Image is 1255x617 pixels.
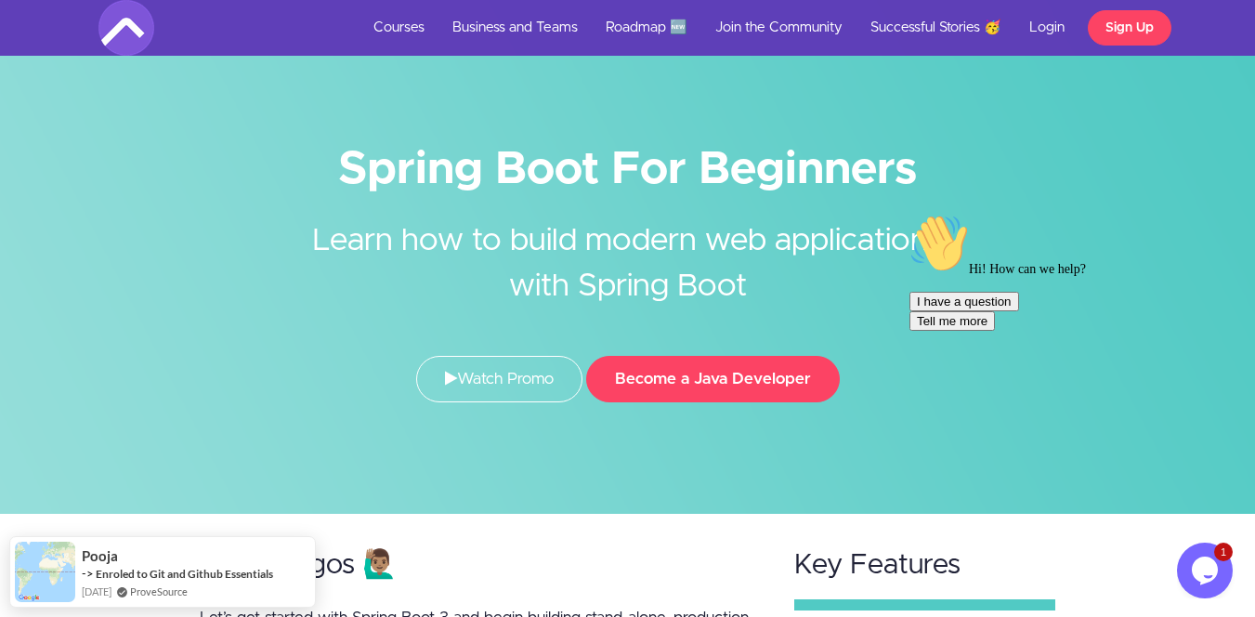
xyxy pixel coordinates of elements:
[7,105,93,125] button: Tell me more
[902,206,1236,533] iframe: chat widget
[7,7,342,125] div: 👋Hi! How can we help?I have a questionTell me more
[15,542,75,602] img: provesource social proof notification image
[7,56,184,70] span: Hi! How can we help?
[82,566,94,581] span: ->
[96,567,273,581] a: Enroled to Git and Github Essentials
[7,7,67,67] img: :wave:
[82,548,118,564] span: Pooja
[794,550,1056,581] h2: Key Features
[1088,10,1171,46] a: Sign Up
[1177,543,1236,598] iframe: chat widget
[280,190,976,309] h2: Learn how to build modern web applications with Spring Boot
[586,356,840,402] button: Become a Java Developer
[98,149,1157,190] h1: Spring Boot For Beginners
[416,356,582,402] a: Watch Promo
[200,550,759,581] h2: Hey Amigos 🙋🏽‍♂️
[82,584,111,599] span: [DATE]
[7,85,117,105] button: I have a question
[130,584,188,599] a: ProveSource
